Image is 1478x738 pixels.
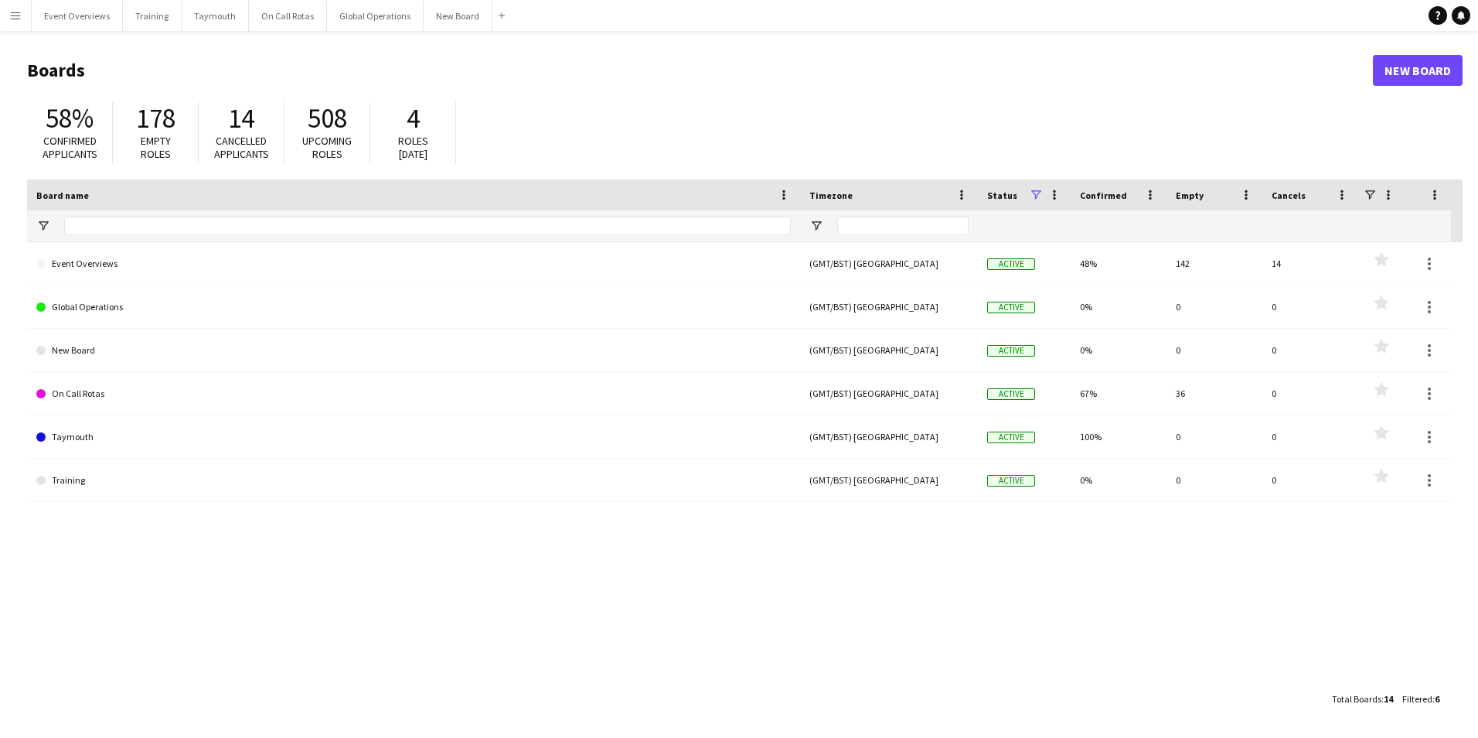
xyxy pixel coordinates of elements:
span: Empty roles [141,134,171,161]
div: (GMT/BST) [GEOGRAPHIC_DATA] [800,285,978,328]
span: Cancelled applicants [214,134,269,161]
div: (GMT/BST) [GEOGRAPHIC_DATA] [800,372,978,415]
span: Active [987,258,1035,270]
span: Timezone [809,190,853,201]
span: Board name [36,190,89,201]
span: 58% [46,101,94,135]
span: Active [987,388,1035,400]
span: 14 [228,101,254,135]
div: : [1402,684,1439,714]
div: 0 [1262,459,1358,501]
button: Global Operations [327,1,424,31]
div: 0 [1166,459,1262,501]
div: 67% [1071,372,1166,415]
div: 0 [1166,415,1262,458]
div: 0 [1262,372,1358,415]
span: 14 [1384,693,1393,705]
span: 178 [136,101,175,135]
div: 48% [1071,242,1166,285]
div: 36 [1166,372,1262,415]
span: 4 [407,101,420,135]
span: Active [987,345,1035,357]
span: Confirmed [1080,190,1127,201]
a: Global Operations [36,285,791,329]
button: Event Overviews [32,1,123,31]
div: 0% [1071,329,1166,371]
h1: Boards [27,59,1373,82]
button: Open Filter Menu [36,219,50,233]
span: Cancels [1272,190,1306,201]
span: 6 [1435,693,1439,705]
a: On Call Rotas [36,372,791,415]
a: Event Overviews [36,242,791,285]
div: 0% [1071,285,1166,328]
span: Active [987,432,1035,443]
div: (GMT/BST) [GEOGRAPHIC_DATA] [800,329,978,371]
span: Active [987,475,1035,487]
span: Upcoming roles [302,134,352,161]
div: 0 [1166,285,1262,328]
input: Timezone Filter Input [837,217,969,235]
input: Board name Filter Input [64,217,791,235]
a: New Board [36,329,791,372]
div: 14 [1262,242,1358,285]
div: (GMT/BST) [GEOGRAPHIC_DATA] [800,242,978,285]
button: Training [123,1,182,31]
div: 0 [1262,285,1358,328]
span: Filtered [1402,693,1432,705]
div: 142 [1166,242,1262,285]
div: 0% [1071,459,1166,501]
div: 0 [1262,415,1358,458]
span: Active [987,302,1035,313]
span: Status [987,190,1017,201]
span: Empty [1176,190,1204,201]
span: Total Boards [1332,693,1381,705]
span: Roles [DATE] [398,134,428,161]
a: Training [36,459,791,502]
div: (GMT/BST) [GEOGRAPHIC_DATA] [800,415,978,458]
button: Taymouth [182,1,249,31]
button: Open Filter Menu [809,219,823,233]
button: On Call Rotas [249,1,327,31]
span: 508 [308,101,347,135]
div: 0 [1166,329,1262,371]
div: : [1332,684,1393,714]
div: (GMT/BST) [GEOGRAPHIC_DATA] [800,459,978,501]
div: 100% [1071,415,1166,458]
span: Confirmed applicants [43,134,97,161]
button: New Board [424,1,492,31]
a: New Board [1373,55,1463,86]
div: 0 [1262,329,1358,371]
a: Taymouth [36,415,791,459]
